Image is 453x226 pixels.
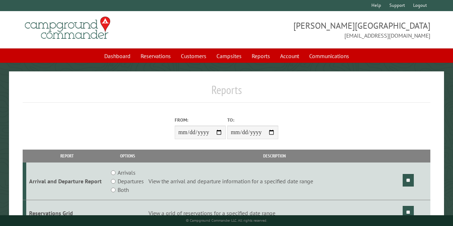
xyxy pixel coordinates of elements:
[186,218,267,223] small: © Campground Commander LLC. All rights reserved.
[276,49,303,63] a: Account
[23,14,113,42] img: Campground Commander
[118,177,144,185] label: Departures
[177,49,211,63] a: Customers
[175,117,226,123] label: From:
[212,49,246,63] a: Campsites
[26,163,108,200] td: Arrival and Departure Report
[226,20,430,40] span: [PERSON_NAME][GEOGRAPHIC_DATA] [EMAIL_ADDRESS][DOMAIN_NAME]
[147,150,402,162] th: Description
[136,49,175,63] a: Reservations
[26,150,108,162] th: Report
[108,150,147,162] th: Options
[227,117,278,123] label: To:
[23,83,430,103] h1: Reports
[147,163,402,200] td: View the arrival and departure information for a specified date range
[100,49,135,63] a: Dashboard
[118,168,136,177] label: Arrivals
[118,185,129,194] label: Both
[247,49,274,63] a: Reports
[305,49,353,63] a: Communications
